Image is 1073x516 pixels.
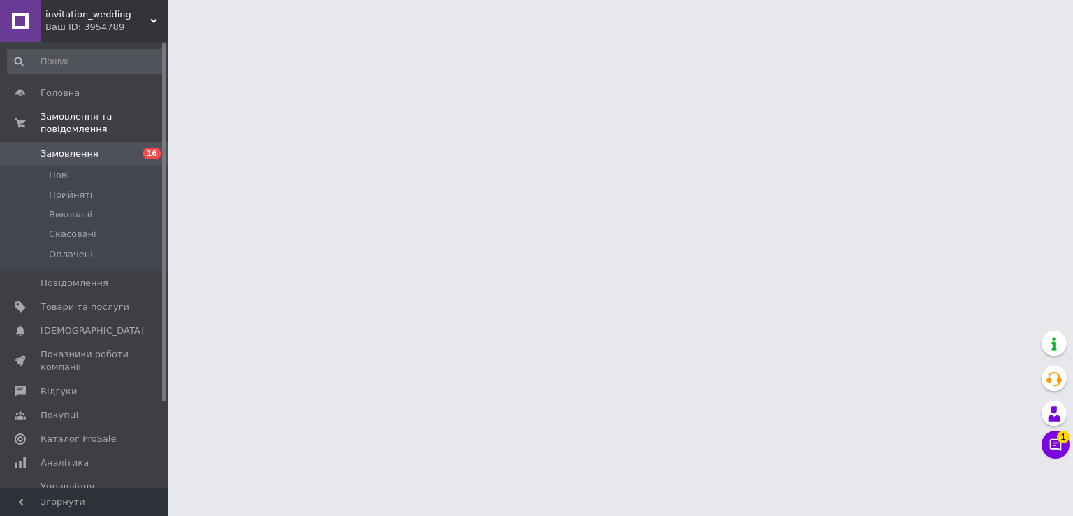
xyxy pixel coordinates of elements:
span: Управління сайтом [41,480,129,506]
span: Каталог ProSale [41,433,116,445]
span: Товари та послуги [41,301,129,313]
button: Чат з покупцем1 [1042,431,1070,459]
span: Нові [49,169,69,182]
span: [DEMOGRAPHIC_DATA] [41,324,144,337]
span: Замовлення [41,148,98,160]
input: Пошук [7,49,165,74]
span: Аналітика [41,457,89,469]
span: Замовлення та повідомлення [41,110,168,136]
span: Покупці [41,409,78,422]
span: Головна [41,87,80,99]
div: Ваш ID: 3954789 [45,21,168,34]
span: 1 [1057,431,1070,443]
span: Оплачені [49,248,93,261]
span: invitation_wedding [45,8,150,21]
span: 16 [143,148,161,159]
span: Скасовані [49,228,96,241]
span: Показники роботи компанії [41,348,129,373]
span: Повідомлення [41,277,108,289]
span: Виконані [49,208,92,221]
span: Відгуки [41,385,77,398]
span: Прийняті [49,189,92,201]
